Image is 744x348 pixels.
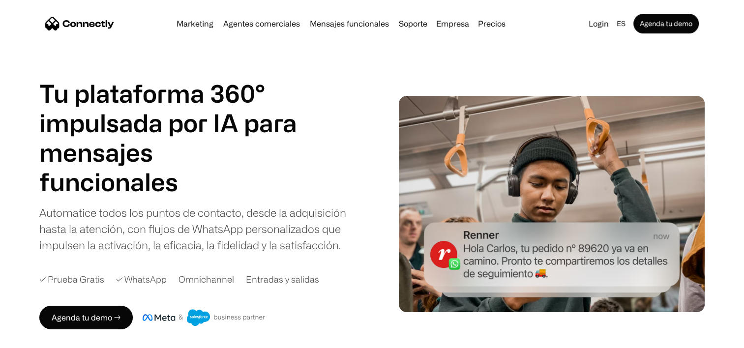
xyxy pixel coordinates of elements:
[10,330,59,345] aside: Language selected: Español
[179,273,234,286] div: Omnichannel
[617,17,625,30] div: es
[39,273,104,286] div: ✓ Prueba Gratis
[246,273,319,286] div: Entradas y salidas
[306,20,393,28] a: Mensajes funcionales
[39,79,297,138] h1: Tu plataforma 360° impulsada por IA para
[143,309,266,326] img: Insignia de socio comercial de Meta y Salesforce.
[45,16,114,31] a: home
[433,17,472,30] div: Empresa
[474,20,509,28] a: Precios
[633,14,699,33] a: Agenda tu demo
[436,17,469,30] div: Empresa
[39,204,349,253] div: Automatice todos los puntos de contacto, desde la adquisición hasta la atención, con flujos de Wh...
[39,138,266,197] div: carousel
[39,138,266,197] div: 3 of 4
[219,20,304,28] a: Agentes comerciales
[395,20,431,28] a: Soporte
[39,306,133,329] a: Agenda tu demo →
[39,138,266,197] h1: mensajes funcionales
[20,331,59,345] ul: Language list
[613,17,631,30] div: es
[585,17,613,30] a: Login
[173,20,217,28] a: Marketing
[116,273,167,286] div: ✓ WhatsApp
